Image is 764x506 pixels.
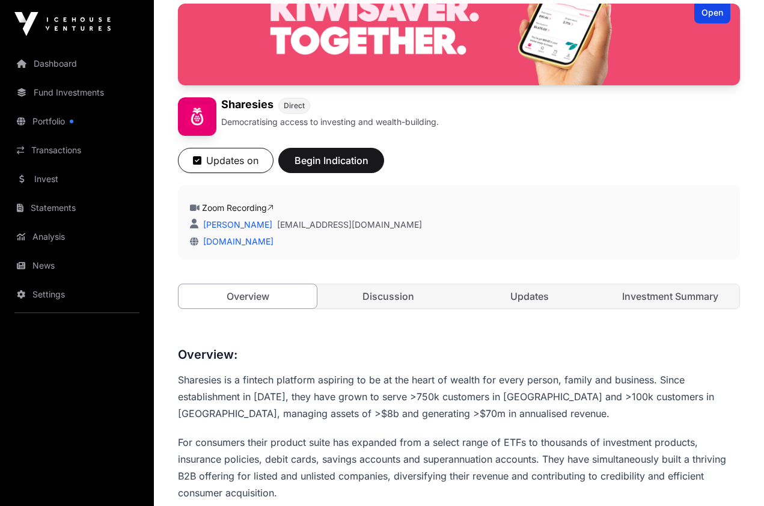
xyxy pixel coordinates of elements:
a: [PERSON_NAME] [201,219,272,230]
h3: Overview: [178,345,740,364]
nav: Tabs [179,284,739,308]
h1: Sharesies [221,97,274,114]
a: News [10,252,144,279]
a: [EMAIL_ADDRESS][DOMAIN_NAME] [277,219,422,231]
a: Investment Summary [601,284,739,308]
a: Settings [10,281,144,308]
a: Discussion [319,284,457,308]
button: Begin Indication [278,148,384,173]
img: Sharesies [178,97,216,136]
span: Direct [284,101,305,111]
p: Democratising access to investing and wealth-building. [221,116,439,128]
a: Dashboard [10,50,144,77]
a: Fund Investments [10,79,144,106]
button: Updates on [178,148,274,173]
a: Invest [10,166,144,192]
a: Begin Indication [278,160,384,172]
a: Zoom Recording [202,203,274,213]
a: Transactions [10,137,144,163]
a: Overview [178,284,317,309]
a: Analysis [10,224,144,250]
img: Icehouse Ventures Logo [14,12,111,36]
div: Open [694,4,730,23]
span: Begin Indication [293,153,369,168]
p: For consumers their product suite has expanded from a select range of ETFs to thousands of invest... [178,434,740,501]
img: Sharesies [178,4,740,85]
iframe: Chat Widget [704,448,764,506]
a: Statements [10,195,144,221]
a: Updates [460,284,599,308]
a: Portfolio [10,108,144,135]
p: Sharesies is a fintech platform aspiring to be at the heart of wealth for every person, family an... [178,371,740,422]
a: [DOMAIN_NAME] [198,236,274,246]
